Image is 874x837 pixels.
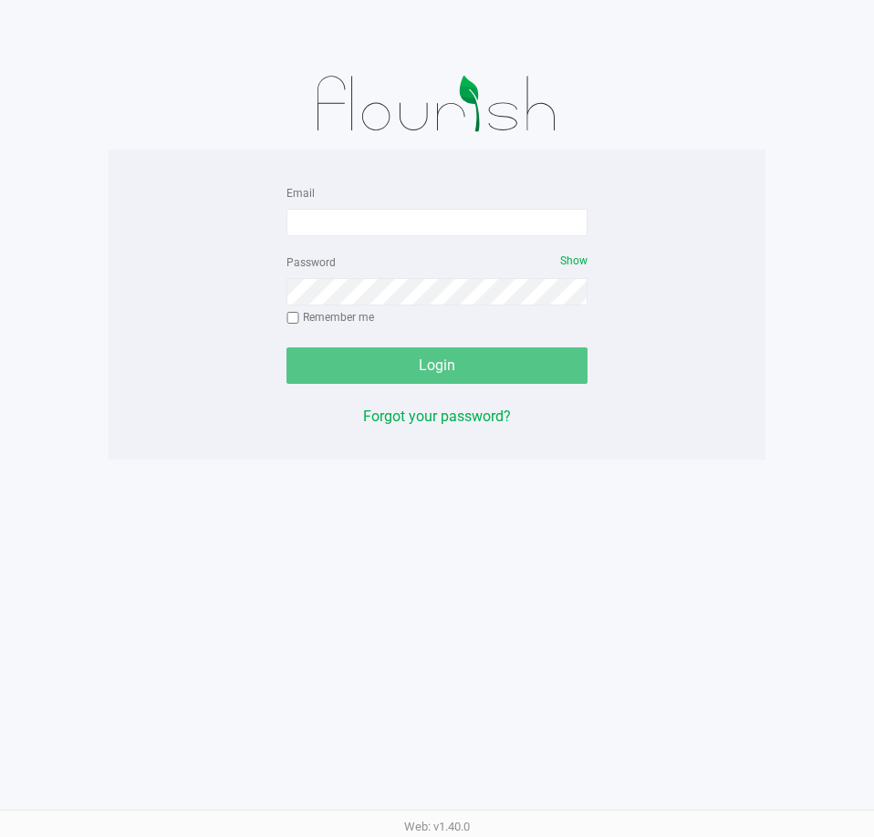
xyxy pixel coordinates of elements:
[286,254,336,271] label: Password
[286,185,315,201] label: Email
[404,820,470,833] span: Web: v1.40.0
[363,406,511,428] button: Forgot your password?
[286,309,374,325] label: Remember me
[286,312,299,325] input: Remember me
[560,254,588,267] span: Show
